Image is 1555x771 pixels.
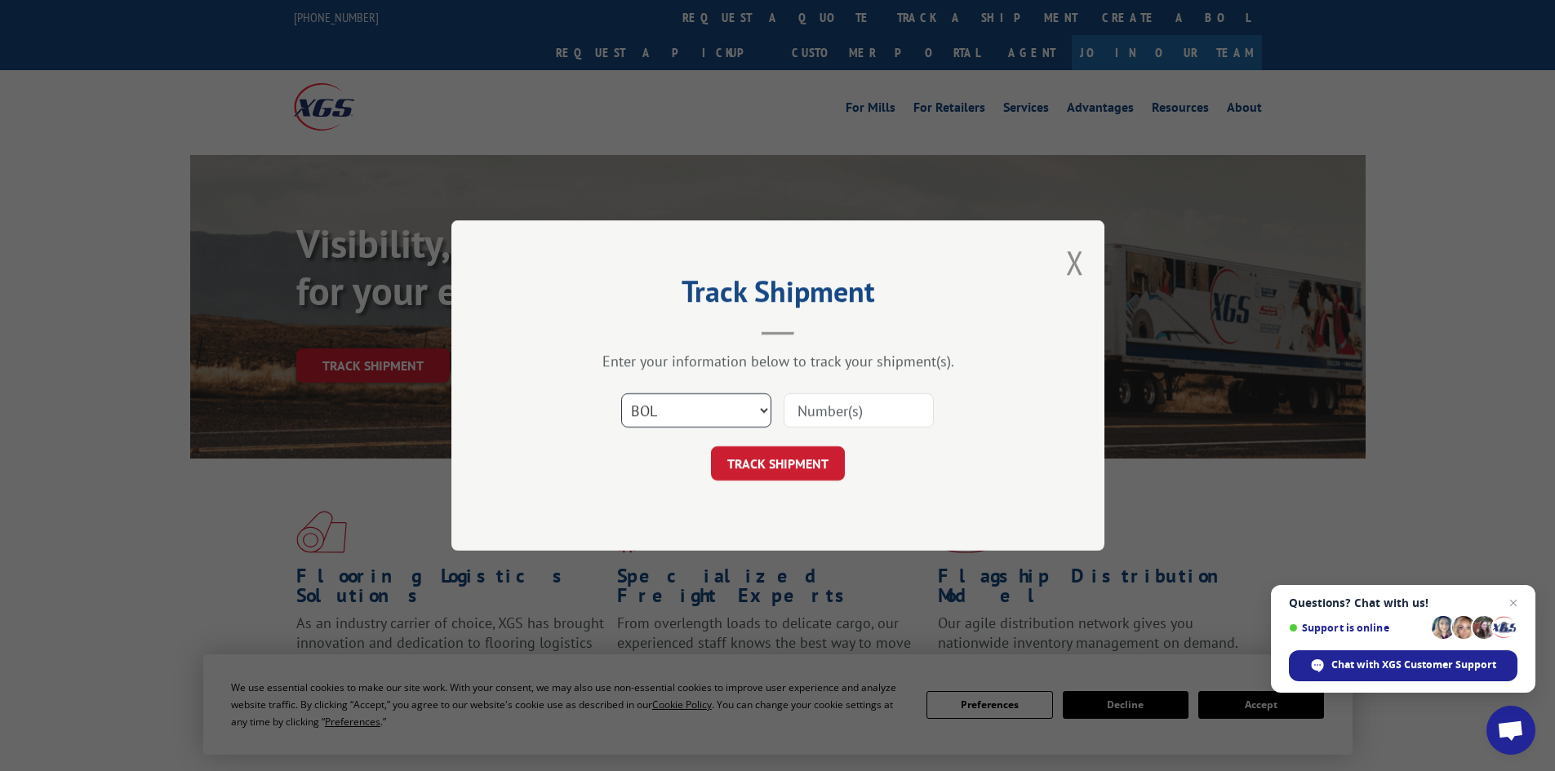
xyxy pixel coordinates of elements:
[1289,596,1517,609] span: Questions? Chat with us!
[1289,622,1426,634] span: Support is online
[1504,593,1523,613] span: Close chat
[533,352,1023,370] div: Enter your information below to track your shipment(s).
[1066,241,1084,284] button: Close modal
[784,393,934,428] input: Number(s)
[711,446,845,481] button: TRACK SHIPMENT
[1289,650,1517,681] div: Chat with XGS Customer Support
[533,280,1023,311] h2: Track Shipment
[1331,658,1496,672] span: Chat with XGS Customer Support
[1486,706,1535,755] div: Open chat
